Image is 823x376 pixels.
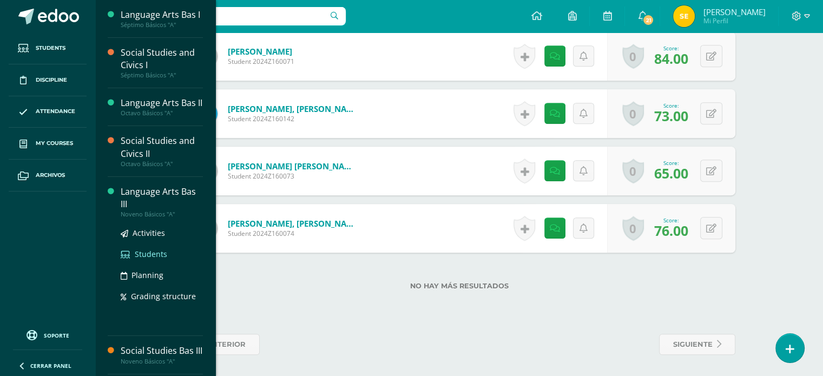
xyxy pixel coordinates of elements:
[121,290,203,302] a: Grading structure
[659,334,735,355] a: siguiente
[30,362,71,370] span: Cerrar panel
[36,139,73,148] span: My courses
[9,64,87,96] a: Discipline
[622,159,644,183] a: 0
[121,135,203,167] a: Social Studies and Civics IIOctavo Básicos "A"
[135,249,167,259] span: Students
[131,291,196,301] span: Grading structure
[131,270,163,280] span: Planning
[121,71,203,79] div: Séptimo Básicos "A"
[36,76,67,84] span: Discipline
[9,160,87,192] a: Archivos
[183,282,735,290] label: No hay más resultados
[102,7,346,25] input: Search a user…
[228,103,358,114] a: [PERSON_NAME], [PERSON_NAME]
[703,6,765,17] span: [PERSON_NAME]
[622,101,644,126] a: 0
[36,171,65,180] span: Archivos
[121,358,203,365] div: Noveno Básicos "A"
[183,334,260,355] a: anterior
[44,332,69,339] span: Soporte
[228,229,358,238] span: Student 2024Z160074
[121,269,203,281] a: Planning
[642,14,654,26] span: 21
[654,216,688,224] div: Score:
[121,248,203,260] a: Students
[121,47,203,79] a: Social Studies and Civics ISéptimo Básicos "A"
[654,44,688,52] div: Score:
[121,97,203,117] a: Language Arts Bas IIOctavo Básicos "A"
[121,345,203,365] a: Social Studies Bas IIINoveno Básicos "A"
[121,47,203,71] div: Social Studies and Civics I
[228,57,294,66] span: Student 2024Z160071
[121,135,203,160] div: Social Studies and Civics II
[622,44,644,69] a: 0
[654,164,688,182] span: 65.00
[228,46,294,57] a: [PERSON_NAME]
[654,221,688,240] span: 76.00
[121,227,203,239] a: Activities
[703,16,765,25] span: Mi Perfil
[121,345,203,357] div: Social Studies Bas III
[654,102,688,109] div: Score:
[36,44,65,52] span: Students
[121,97,203,109] div: Language Arts Bas II
[121,186,203,218] a: Language Arts Bas IIINoveno Básicos "A"
[228,171,358,181] span: Student 2024Z160073
[121,109,203,117] div: Octavo Básicos "A"
[622,216,644,241] a: 0
[121,186,203,210] div: Language Arts Bas III
[206,334,246,354] span: anterior
[654,107,688,125] span: 73.00
[121,21,203,29] div: Séptimo Básicos "A"
[654,49,688,68] span: 84.00
[133,228,165,238] span: Activities
[9,96,87,128] a: Attendance
[121,160,203,168] div: Octavo Básicos "A"
[36,107,75,116] span: Attendance
[9,128,87,160] a: My courses
[121,9,203,29] a: Language Arts Bas ISéptimo Básicos "A"
[121,9,203,21] div: Language Arts Bas I
[673,334,713,354] span: siguiente
[228,161,358,171] a: [PERSON_NAME] [PERSON_NAME]
[13,327,82,342] a: Soporte
[654,159,688,167] div: Score:
[9,32,87,64] a: Students
[228,114,358,123] span: Student 2024Z160142
[228,218,358,229] a: [PERSON_NAME], [PERSON_NAME]
[121,210,203,218] div: Noveno Básicos "A"
[673,5,695,27] img: 4e9def19cc85b7c337b3cd984476dcf2.png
